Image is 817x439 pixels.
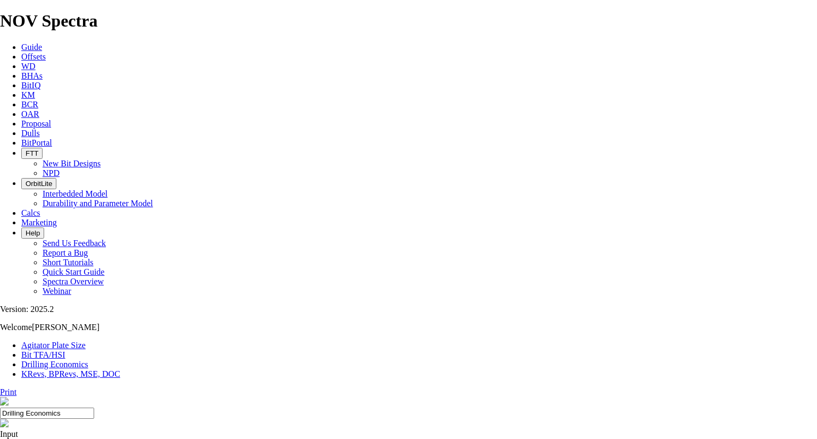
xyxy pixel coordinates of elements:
a: Webinar [43,286,71,296]
span: FTT [26,149,38,157]
a: NPD [43,168,60,178]
a: Quick Start Guide [43,267,104,276]
a: Report a Bug [43,248,88,257]
a: Drilling Economics [21,360,88,369]
a: New Bit Designs [43,159,101,168]
button: Help [21,227,44,239]
span: OrbitLite [26,180,52,188]
a: KM [21,90,35,99]
a: Marketing [21,218,57,227]
a: Dulls [21,129,40,138]
a: OAR [21,109,39,119]
span: Help [26,229,40,237]
a: Durability and Parameter Model [43,199,153,208]
a: Interbedded Model [43,189,107,198]
a: Proposal [21,119,51,128]
a: BitPortal [21,138,52,147]
a: Short Tutorials [43,258,94,267]
a: Spectra Overview [43,277,104,286]
a: Offsets [21,52,46,61]
a: Calcs [21,208,40,217]
a: WD [21,62,36,71]
a: BCR [21,100,38,109]
a: Bit TFA/HSI [21,350,65,359]
a: Agitator Plate Size [21,341,86,350]
a: Guide [21,43,42,52]
button: FTT [21,148,43,159]
a: KRevs, BPRevs, MSE, DOC [21,369,120,378]
span: [PERSON_NAME] [32,323,99,332]
a: BitIQ [21,81,40,90]
button: OrbitLite [21,178,56,189]
a: BHAs [21,71,43,80]
a: Send Us Feedback [43,239,106,248]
